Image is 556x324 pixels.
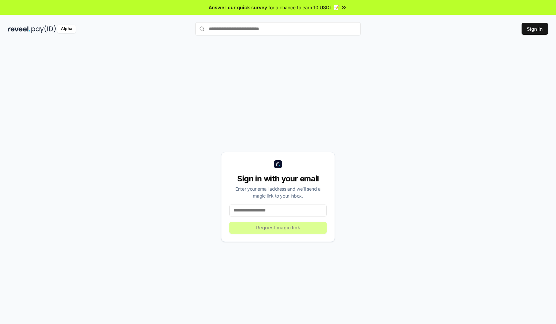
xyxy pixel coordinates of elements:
[522,23,548,35] button: Sign In
[274,160,282,168] img: logo_small
[31,25,56,33] img: pay_id
[268,4,339,11] span: for a chance to earn 10 USDT 📝
[8,25,30,33] img: reveel_dark
[57,25,76,33] div: Alpha
[229,185,327,199] div: Enter your email address and we’ll send a magic link to your inbox.
[209,4,267,11] span: Answer our quick survey
[229,173,327,184] div: Sign in with your email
